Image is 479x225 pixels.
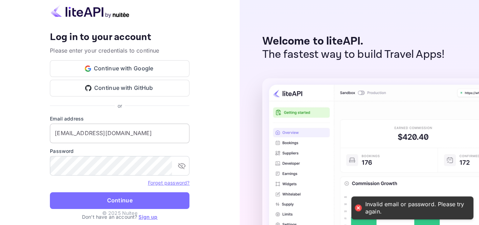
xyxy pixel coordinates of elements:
[50,46,189,55] p: Please enter your credentials to continue
[50,124,189,143] input: Enter your email address
[50,5,130,18] img: liteapi
[139,214,157,220] a: Sign up
[262,35,445,48] p: Welcome to liteAPI.
[50,80,189,96] button: Continue with GitHub
[365,201,466,215] div: Invalid email or password. Please try again.
[50,31,189,44] h4: Log in to your account
[262,48,445,61] p: The fastest way to build Travel Apps!
[102,209,137,217] p: © 2025 Nuitee
[50,192,189,209] button: Continue
[50,60,189,77] button: Continue with Google
[175,159,189,173] button: toggle password visibility
[118,102,122,109] p: or
[50,147,189,155] label: Password
[50,115,189,122] label: Email address
[148,180,189,186] a: Forget password?
[148,179,189,186] a: Forget password?
[50,213,189,220] p: Don't have an account?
